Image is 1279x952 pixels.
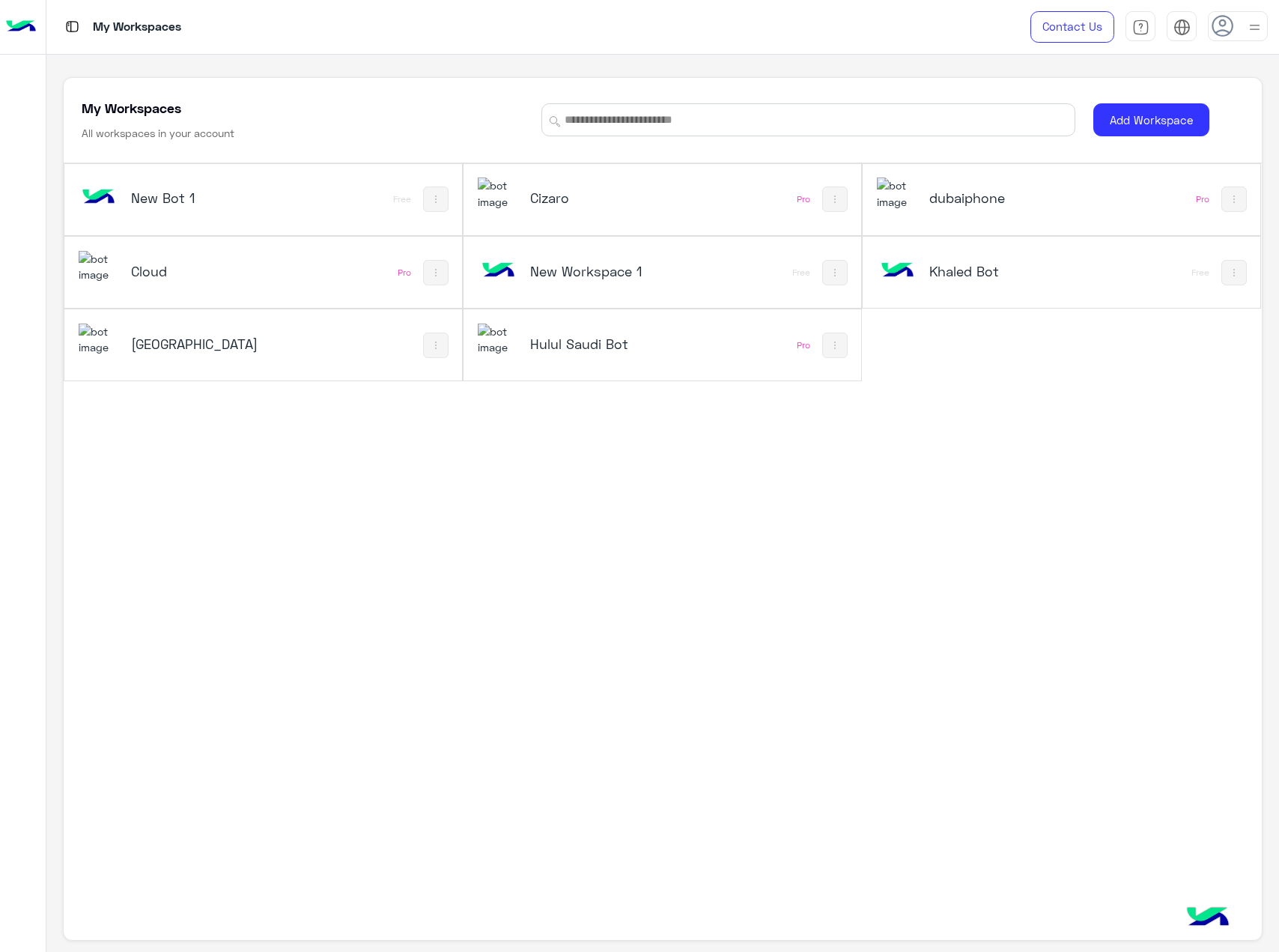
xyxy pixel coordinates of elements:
h5: New Workspace 1 [530,262,663,280]
div: Pro [797,193,810,205]
h5: Hulul Academy [131,335,264,353]
img: Logo [6,11,36,43]
a: Contact Us [1030,11,1114,43]
h5: Cloud [131,262,264,280]
button: Add Workspace [1093,103,1209,137]
h5: Cizaro [530,189,663,207]
div: Free [792,267,810,279]
img: tab [1132,19,1149,36]
h5: New Bot 1 [131,189,264,207]
img: tab [1173,19,1191,36]
img: 919860931428189 [478,178,518,210]
h5: My Workspaces [82,99,181,117]
img: tab [63,17,82,36]
img: bot image [79,178,119,218]
img: 114004088273201 [478,324,518,356]
p: My Workspaces [93,17,181,37]
h6: All workspaces in your account [82,126,234,141]
img: bot image [877,251,917,291]
div: Free [393,193,411,205]
img: bot image [478,251,518,291]
img: 2010332039205153 [79,324,119,356]
h5: Hulul Saudi Bot [530,335,663,353]
h5: dubaiphone [929,189,1063,207]
div: Free [1191,267,1209,279]
img: hulul-logo.png [1182,892,1234,945]
img: 317874714732967 [79,251,119,283]
div: Pro [797,339,810,351]
img: profile [1245,18,1264,37]
div: Pro [1196,193,1209,205]
img: 1403182699927242 [877,178,917,210]
a: tab [1125,11,1155,43]
div: Pro [398,267,411,279]
h5: Khaled Bot [929,262,1063,280]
